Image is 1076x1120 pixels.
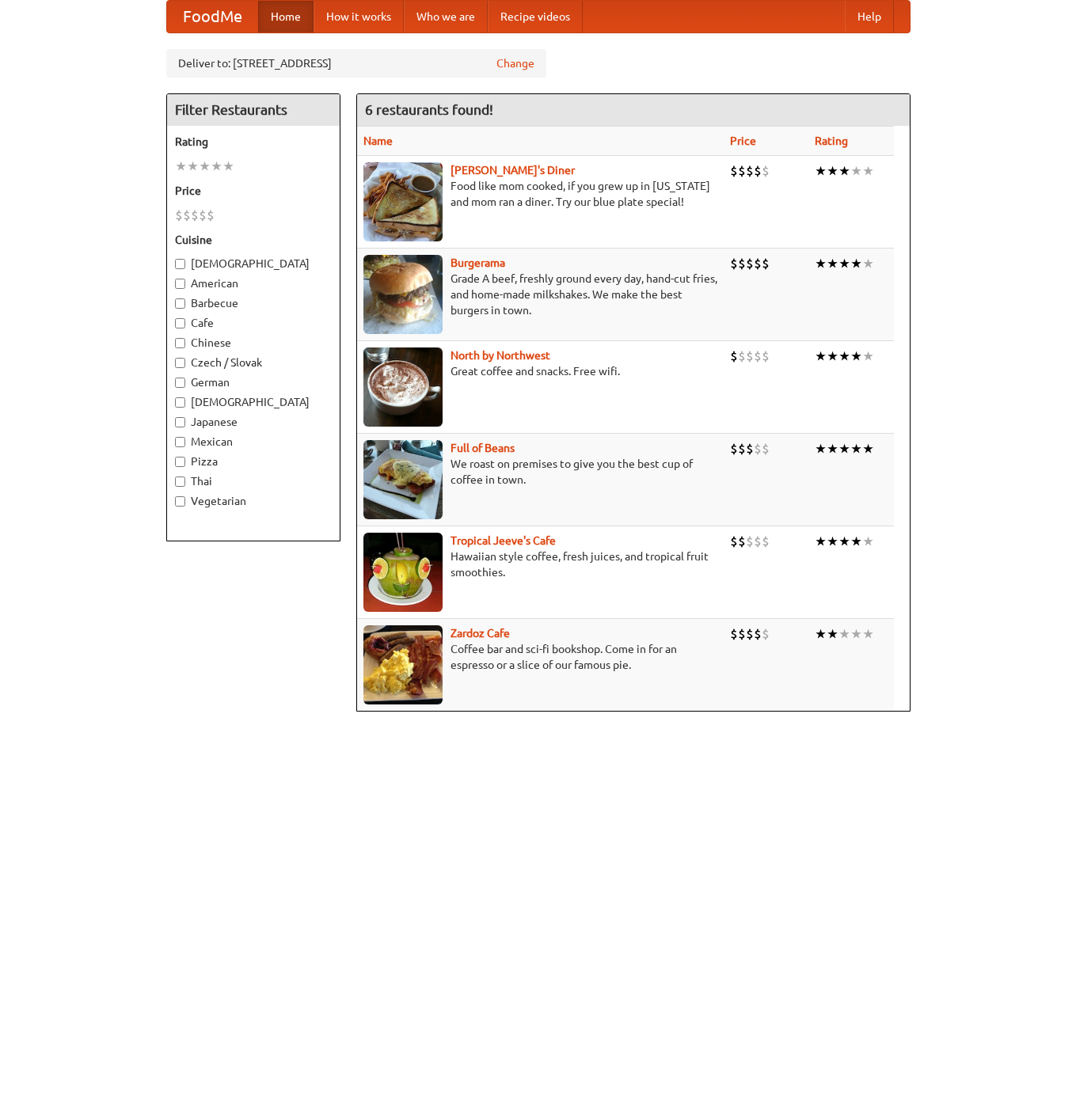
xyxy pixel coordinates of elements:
[175,338,185,348] input: Chinese
[762,625,770,643] li: $
[754,255,762,272] li: $
[175,476,185,487] input: Thai
[222,158,234,175] li: ★
[175,434,332,450] label: Mexican
[175,298,185,309] input: Barbecue
[175,417,185,427] input: Japanese
[730,255,738,272] li: $
[815,533,827,550] li: ★
[730,347,738,365] li: $
[451,627,510,640] a: Zardoz Cafe
[746,533,754,550] li: $
[451,534,556,547] a: Tropical Jeeve's Cafe
[175,496,185,507] input: Vegetarian
[762,162,770,180] li: $
[363,255,443,334] img: burgerama.jpg
[175,374,332,390] label: German
[199,158,211,175] li: ★
[754,162,762,180] li: $
[175,232,332,248] h5: Cuisine
[363,178,717,210] p: Food like mom cooked, if you grew up in [US_STATE] and mom ran a diner. Try our blue plate special!
[746,347,754,365] li: $
[862,625,874,643] li: ★
[175,256,332,271] label: [DEMOGRAPHIC_DATA]
[363,347,443,427] img: north.jpg
[166,49,546,78] div: Deliver to: [STREET_ADDRESS]
[815,162,827,180] li: ★
[175,315,332,331] label: Cafe
[815,625,827,643] li: ★
[314,1,404,32] a: How it works
[211,158,222,175] li: ★
[175,259,185,269] input: [DEMOGRAPHIC_DATA]
[183,207,191,224] li: $
[738,625,746,643] li: $
[451,256,505,269] a: Burgerama
[838,533,850,550] li: ★
[827,440,838,457] li: ★
[838,347,850,365] li: ★
[850,162,862,180] li: ★
[175,378,185,388] input: German
[175,134,332,150] h5: Rating
[175,295,332,311] label: Barbecue
[746,440,754,457] li: $
[850,625,862,643] li: ★
[762,347,770,365] li: $
[167,1,258,32] a: FoodMe
[496,55,534,71] a: Change
[175,183,332,199] h5: Price
[199,207,207,224] li: $
[175,358,185,368] input: Czech / Slovak
[730,625,738,643] li: $
[175,394,332,410] label: [DEMOGRAPHIC_DATA]
[815,440,827,457] li: ★
[175,355,332,370] label: Czech / Slovak
[827,162,838,180] li: ★
[451,349,550,362] b: North by Northwest
[754,440,762,457] li: $
[258,1,314,32] a: Home
[762,440,770,457] li: $
[363,625,443,704] img: zardoz.jpg
[738,162,746,180] li: $
[404,1,488,32] a: Who we are
[838,162,850,180] li: ★
[838,440,850,457] li: ★
[363,533,443,612] img: jeeves.jpg
[850,347,862,365] li: ★
[827,533,838,550] li: ★
[815,347,827,365] li: ★
[175,207,183,224] li: $
[363,162,443,241] img: sallys.jpg
[363,135,393,147] a: Name
[451,164,575,177] a: [PERSON_NAME]'s Diner
[175,397,185,408] input: [DEMOGRAPHIC_DATA]
[746,162,754,180] li: $
[862,162,874,180] li: ★
[175,437,185,447] input: Mexican
[175,279,185,289] input: American
[850,440,862,457] li: ★
[730,533,738,550] li: $
[730,162,738,180] li: $
[754,347,762,365] li: $
[738,533,746,550] li: $
[738,255,746,272] li: $
[175,318,185,328] input: Cafe
[862,255,874,272] li: ★
[827,347,838,365] li: ★
[363,456,717,488] p: We roast on premises to give you the best cup of coffee in town.
[167,94,340,126] h4: Filter Restaurants
[746,255,754,272] li: $
[862,533,874,550] li: ★
[738,347,746,365] li: $
[827,255,838,272] li: ★
[363,549,717,580] p: Hawaiian style coffee, fresh juices, and tropical fruit smoothies.
[762,255,770,272] li: $
[363,440,443,519] img: beans.jpg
